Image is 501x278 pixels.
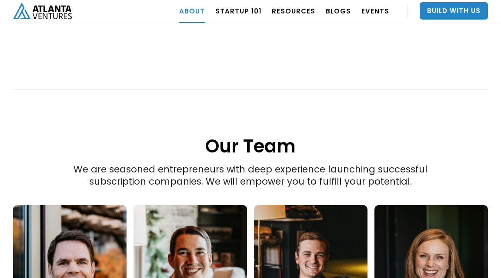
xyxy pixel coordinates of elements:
h1: Our Team [13,90,488,159]
div: We are seasoned entrepreneurs with deep experience launching successful subscription companies. W... [60,28,441,188]
a: Build With Us [420,2,488,20]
